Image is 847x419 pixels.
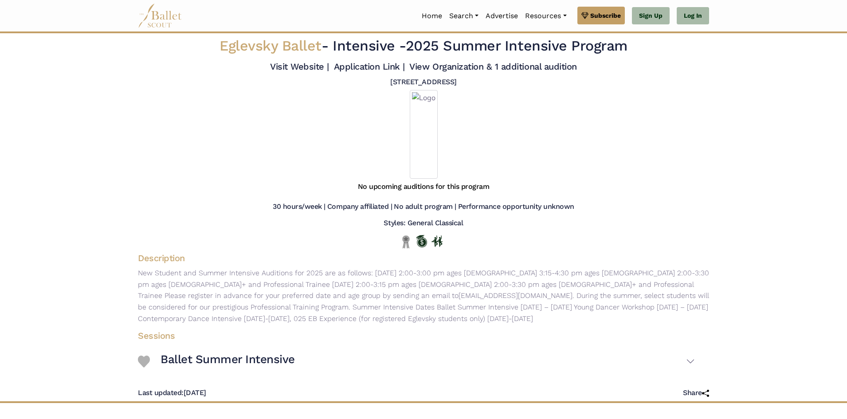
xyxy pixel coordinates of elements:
[358,182,490,192] h5: No upcoming auditions for this program
[161,349,695,374] button: Ballet Summer Intensive
[458,202,574,211] h5: Performance opportunity unknown
[410,90,438,179] img: Logo
[683,388,709,398] h5: Share
[138,388,184,397] span: Last updated:
[400,235,412,249] img: Local
[327,202,392,211] h5: Company affiliated |
[431,235,443,247] img: In Person
[138,356,150,368] img: Heart
[131,330,702,341] h4: Sessions
[131,267,716,324] p: New Student and Summer Intensive Auditions for 2025 are as follows: [DATE] 2:00-3:00 pm ages [DEM...
[677,7,709,25] a: Log In
[390,78,456,87] h5: [STREET_ADDRESS]
[577,7,625,24] a: Subscribe
[131,252,716,264] h4: Description
[334,61,405,72] a: Application Link |
[409,61,576,72] a: View Organization & 1 additional audition
[581,11,588,20] img: gem.svg
[446,7,482,25] a: Search
[384,219,463,228] h5: Styles: General Classical
[138,388,206,398] h5: [DATE]
[482,7,522,25] a: Advertise
[333,37,406,54] span: Intensive -
[273,202,325,211] h5: 30 hours/week |
[590,11,621,20] span: Subscribe
[418,7,446,25] a: Home
[187,37,660,55] h2: - 2025 Summer Intensive Program
[416,235,427,247] img: Offers Scholarship
[161,352,295,367] h3: Ballet Summer Intensive
[522,7,570,25] a: Resources
[270,61,329,72] a: Visit Website |
[632,7,670,25] a: Sign Up
[220,37,322,54] span: Eglevsky Ballet
[394,202,456,211] h5: No adult program |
